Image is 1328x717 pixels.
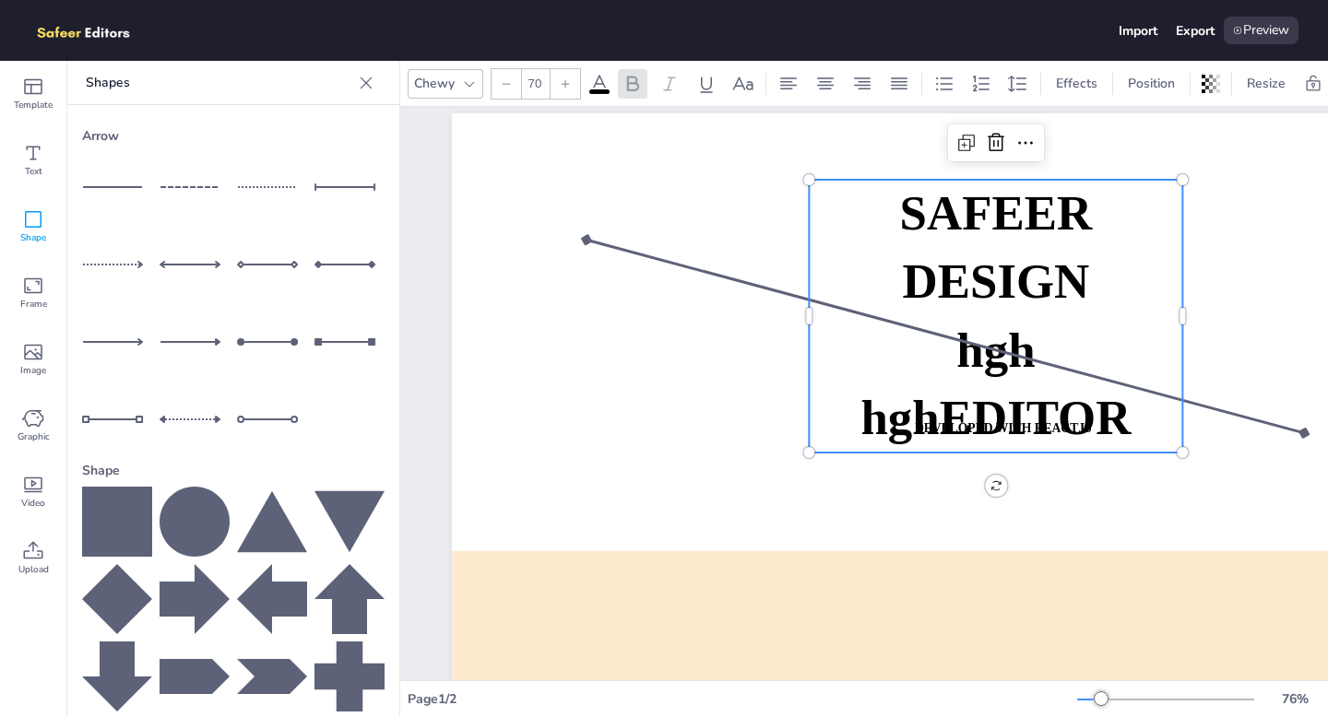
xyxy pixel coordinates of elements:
[18,562,49,577] span: Upload
[82,454,385,487] div: Shape
[410,71,458,96] div: Chewy
[1052,75,1101,92] span: Effects
[82,120,385,152] div: Arrow
[20,363,46,378] span: Image
[1119,22,1157,40] div: Import
[408,690,1077,708] div: Page 1 / 2
[903,255,1090,309] span: DESIGN
[20,297,47,311] span: Frame
[25,164,42,179] span: Text
[21,496,45,511] span: Video
[1273,690,1317,708] div: 76 %
[1224,17,1298,44] div: Preview
[915,421,1092,435] strong: DEVELOPED WITH REACTJS
[860,392,1131,445] span: hghEDITOR
[20,230,46,245] span: Shape
[1124,75,1179,92] span: Position
[900,187,1093,241] span: SAFEER
[1243,75,1289,92] span: Resize
[18,429,50,444] span: Graphic
[956,323,1035,377] span: hgh
[86,61,351,105] p: Shapes
[1176,22,1215,40] div: Export
[30,17,157,44] img: logo.png
[904,680,1087,713] strong: CONTACT: [EMAIL_ADDRESS][DOMAIN_NAME]
[14,98,53,112] span: Template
